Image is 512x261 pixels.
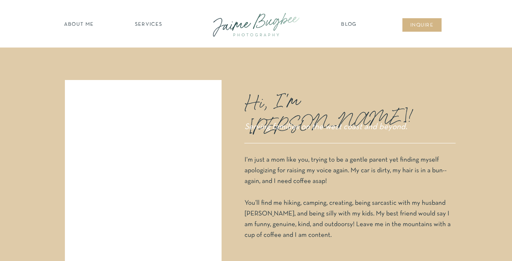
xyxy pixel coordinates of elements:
a: SERVICES [126,21,171,29]
p: Hi, I'm [PERSON_NAME]! [245,81,404,118]
a: about ME [62,21,96,29]
i: Serving families on the west coast and beyond. [245,123,407,131]
p: I'm just a mom like you, trying to be a gentle parent yet finding myself apologizing for raising ... [245,154,454,250]
a: Blog [339,21,359,29]
a: inqUIre [406,22,438,30]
